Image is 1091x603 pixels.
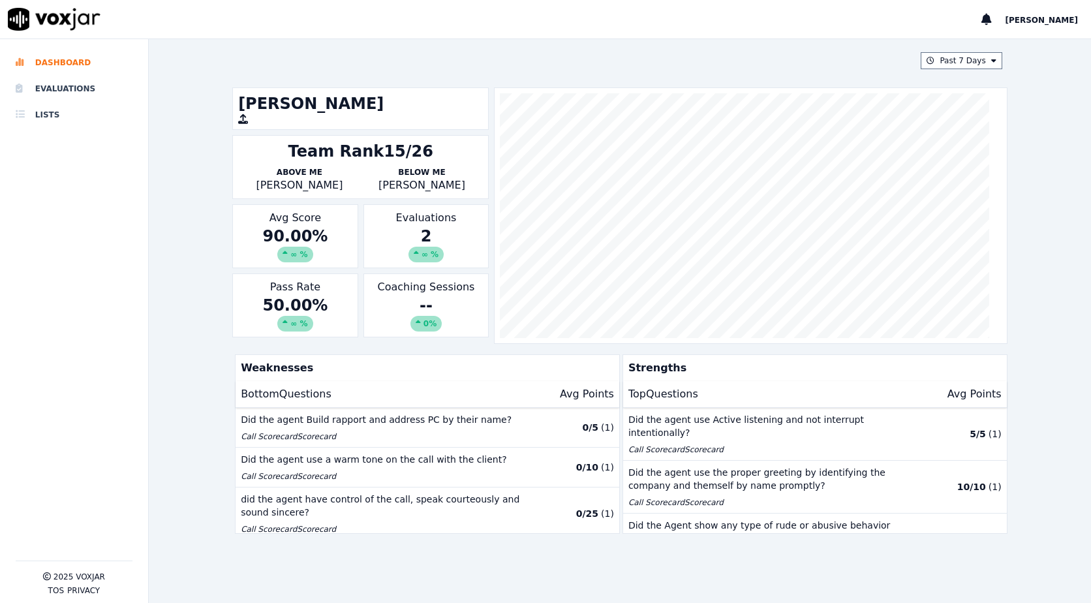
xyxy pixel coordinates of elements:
button: TOS [48,585,64,596]
p: Call Scorecard Scorecard [241,524,521,534]
button: Did the agent use Active listening and not interrupt intentionally? Call ScorecardScorecard 5/5 (1) [623,408,1007,461]
p: 5 / 5 [970,427,986,441]
div: Pass Rate [232,273,358,337]
div: Avg Score [232,204,358,268]
div: -- [369,295,484,332]
p: Call Scorecard Scorecard [241,471,521,482]
p: did the agent have control of the call, speak courteously and sound sincere? [241,493,521,519]
p: ( 1 ) [989,480,1002,493]
a: Evaluations [16,76,132,102]
a: Lists [16,102,132,128]
p: Call Scorecard Scorecard [628,497,908,508]
button: Did the agent Build rapport and address PC by their name? Call ScorecardScorecard 0/5 (1) [236,408,619,448]
p: Avg Points [947,386,1002,402]
p: Weaknesses [236,355,614,381]
p: Bottom Questions [241,386,331,402]
button: Did the agent use the proper greeting by identifying the company and themself by name promptly? C... [623,461,1007,514]
p: ( 1 ) [601,507,614,520]
span: [PERSON_NAME] [1005,16,1078,25]
div: 0% [410,316,442,332]
div: Coaching Sessions [363,273,489,337]
p: Did the Agent show any type of rude or abusive behavior during the call [628,519,908,545]
p: Did the agent Build rapport and address PC by their name? [241,413,521,426]
button: Past 7 Days [921,52,1002,69]
p: ( 1 ) [989,427,1002,441]
div: ∞ % [277,316,313,332]
p: Top Questions [628,386,698,402]
p: [PERSON_NAME] [238,178,361,193]
div: Team Rank 15/26 [288,141,433,162]
p: Did the agent use the proper greeting by identifying the company and themself by name promptly? [628,466,908,492]
button: [PERSON_NAME] [1005,12,1091,27]
div: 2 [369,226,484,262]
h1: [PERSON_NAME] [238,93,483,114]
p: Did the agent use a warm tone on the call with the client? [241,453,521,466]
div: ∞ % [277,247,313,262]
button: Privacy [67,585,100,596]
p: Avg Points [560,386,614,402]
p: 10 / 10 [957,480,986,493]
p: 0 / 5 [582,421,598,434]
p: Below Me [361,167,484,178]
p: Did the agent use Active listening and not interrupt intentionally? [628,413,908,439]
div: Evaluations [363,204,489,268]
button: Did the Agent show any type of rude or abusive behavior during the call Call ScorecardScorecard 0... [623,514,1007,566]
p: Above Me [238,167,361,178]
p: Call Scorecard Scorecard [241,431,521,442]
div: ∞ % [408,247,444,262]
p: 2025 Voxjar [54,572,105,582]
button: did the agent have control of the call, speak courteously and sound sincere? Call ScorecardScorec... [236,487,619,540]
a: Dashboard [16,50,132,76]
p: Call Scorecard Scorecard [628,444,908,455]
div: 90.00 % [238,226,352,262]
img: voxjar logo [8,8,100,31]
p: Strengths [623,355,1002,381]
div: 50.00 % [238,295,352,332]
p: ( 1 ) [601,421,614,434]
button: Did the agent use a warm tone on the call with the client? Call ScorecardScorecard 0/10 (1) [236,448,619,487]
p: ( 1 ) [601,461,614,474]
p: [PERSON_NAME] [361,178,484,193]
p: 0 / 10 [576,461,598,474]
p: 0 / 25 [576,507,598,520]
